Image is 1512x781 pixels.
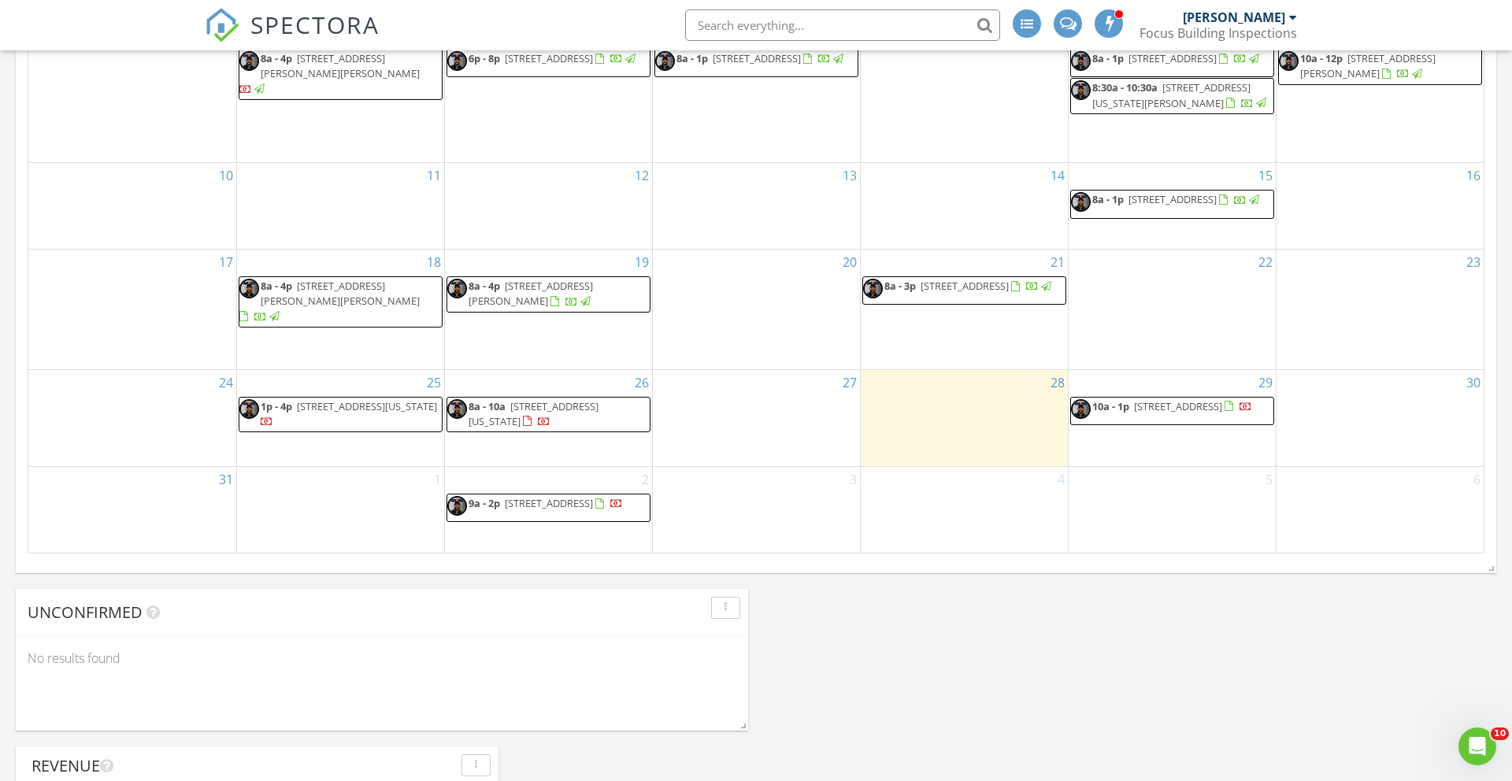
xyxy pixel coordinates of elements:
[1047,163,1068,188] a: Go to August 14, 2025
[1092,51,1262,65] a: 8a - 1p [STREET_ADDRESS]
[862,276,1066,305] a: 8a - 3p [STREET_ADDRESS]
[1068,163,1276,250] td: Go to August 15, 2025
[1092,51,1124,65] span: 8a - 1p
[652,250,860,369] td: Go to August 20, 2025
[1092,399,1129,413] span: 10a - 1p
[1092,399,1252,413] a: 10a - 1p [STREET_ADDRESS]
[216,370,236,395] a: Go to August 24, 2025
[469,279,500,293] span: 8a - 4p
[1047,250,1068,275] a: Go to August 21, 2025
[236,467,444,553] td: Go to September 1, 2025
[469,399,598,428] span: [STREET_ADDRESS][US_STATE]
[860,163,1068,250] td: Go to August 14, 2025
[239,279,259,298] img: lance_coffman_commercial_inspector_focus_building_inspections.png
[447,51,467,71] img: lance_coffman_commercial_inspector_focus_building_inspections.png
[1276,369,1484,467] td: Go to August 30, 2025
[1071,51,1091,71] img: lance_coffman_commercial_inspector_focus_building_inspections.png
[884,279,1054,293] a: 8a - 3p [STREET_ADDRESS]
[1300,51,1343,65] span: 10a - 12p
[676,51,708,65] span: 8a - 1p
[1278,49,1483,84] a: 10a - 12p [STREET_ADDRESS][PERSON_NAME]
[1491,727,1509,740] span: 10
[239,399,259,419] img: lance_coffman_commercial_inspector_focus_building_inspections.png
[447,397,650,432] a: 8a - 10a [STREET_ADDRESS][US_STATE]
[1068,250,1276,369] td: Go to August 22, 2025
[236,163,444,250] td: Go to August 11, 2025
[261,279,420,308] span: [STREET_ADDRESS][PERSON_NAME][PERSON_NAME]
[239,276,443,328] a: 8a - 4p [STREET_ADDRESS][PERSON_NAME][PERSON_NAME]
[250,8,380,41] span: SPECTORA
[652,467,860,553] td: Go to September 3, 2025
[28,250,236,369] td: Go to August 17, 2025
[236,250,444,369] td: Go to August 18, 2025
[847,467,860,492] a: Go to September 3, 2025
[1047,370,1068,395] a: Go to August 28, 2025
[469,496,500,510] span: 9a - 2p
[839,370,860,395] a: Go to August 27, 2025
[1255,370,1276,395] a: Go to August 29, 2025
[239,397,443,432] a: 1p - 4p [STREET_ADDRESS][US_STATE]
[1300,51,1436,80] span: [STREET_ADDRESS][PERSON_NAME]
[261,51,292,65] span: 8a - 4p
[431,467,444,492] a: Go to September 1, 2025
[884,279,916,293] span: 8a - 3p
[685,9,1000,41] input: Search everything...
[1279,51,1299,71] img: lance_coffman_commercial_inspector_focus_building_inspections.png
[654,49,858,77] a: 8a - 1p [STREET_ADDRESS]
[1276,250,1484,369] td: Go to August 23, 2025
[1092,80,1269,109] a: 8:30a - 10:30a [STREET_ADDRESS][US_STATE][PERSON_NAME]
[28,369,236,467] td: Go to August 24, 2025
[1463,370,1484,395] a: Go to August 30, 2025
[1262,467,1276,492] a: Go to September 5, 2025
[469,279,593,308] span: [STREET_ADDRESS][PERSON_NAME]
[469,51,500,65] span: 6p - 8p
[632,370,652,395] a: Go to August 26, 2025
[1255,250,1276,275] a: Go to August 22, 2025
[444,22,652,163] td: Go to August 5, 2025
[505,51,593,65] span: [STREET_ADDRESS]
[1134,399,1222,413] span: [STREET_ADDRESS]
[447,494,650,522] a: 9a - 2p [STREET_ADDRESS]
[447,276,650,312] a: 8a - 4p [STREET_ADDRESS][PERSON_NAME]
[444,467,652,553] td: Go to September 2, 2025
[1068,22,1276,163] td: Go to August 8, 2025
[860,467,1068,553] td: Go to September 4, 2025
[297,399,437,413] span: [STREET_ADDRESS][US_STATE]
[1276,467,1484,553] td: Go to September 6, 2025
[28,22,236,163] td: Go to August 3, 2025
[28,163,236,250] td: Go to August 10, 2025
[1470,467,1484,492] a: Go to September 6, 2025
[860,250,1068,369] td: Go to August 21, 2025
[1092,80,1158,94] span: 8:30a - 10:30a
[444,369,652,467] td: Go to August 26, 2025
[261,399,292,413] span: 1p - 4p
[447,496,467,516] img: lance_coffman_commercial_inspector_focus_building_inspections.png
[1071,399,1091,419] img: lance_coffman_commercial_inspector_focus_building_inspections.png
[469,399,598,428] a: 8a - 10a [STREET_ADDRESS][US_STATE]
[1070,78,1274,113] a: 8:30a - 10:30a [STREET_ADDRESS][US_STATE][PERSON_NAME]
[1068,369,1276,467] td: Go to August 29, 2025
[28,601,143,623] span: Unconfirmed
[236,22,444,163] td: Go to August 4, 2025
[424,250,444,275] a: Go to August 18, 2025
[1071,192,1091,212] img: lance_coffman_commercial_inspector_focus_building_inspections.png
[1071,80,1091,100] img: lance_coffman_commercial_inspector_focus_building_inspections.png
[1463,163,1484,188] a: Go to August 16, 2025
[860,369,1068,467] td: Go to August 28, 2025
[1128,192,1217,206] span: [STREET_ADDRESS]
[469,279,593,308] a: 8a - 4p [STREET_ADDRESS][PERSON_NAME]
[652,163,860,250] td: Go to August 13, 2025
[424,370,444,395] a: Go to August 25, 2025
[839,250,860,275] a: Go to August 20, 2025
[31,754,455,778] div: Revenue
[447,279,467,298] img: lance_coffman_commercial_inspector_focus_building_inspections.png
[863,279,883,298] img: lance_coffman_commercial_inspector_focus_building_inspections.png
[444,250,652,369] td: Go to August 19, 2025
[713,51,801,65] span: [STREET_ADDRESS]
[1128,51,1217,65] span: [STREET_ADDRESS]
[1092,80,1251,109] span: [STREET_ADDRESS][US_STATE][PERSON_NAME]
[1092,192,1124,206] span: 8a - 1p
[469,51,638,65] a: 6p - 8p [STREET_ADDRESS]
[652,22,860,163] td: Go to August 6, 2025
[216,467,236,492] a: Go to August 31, 2025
